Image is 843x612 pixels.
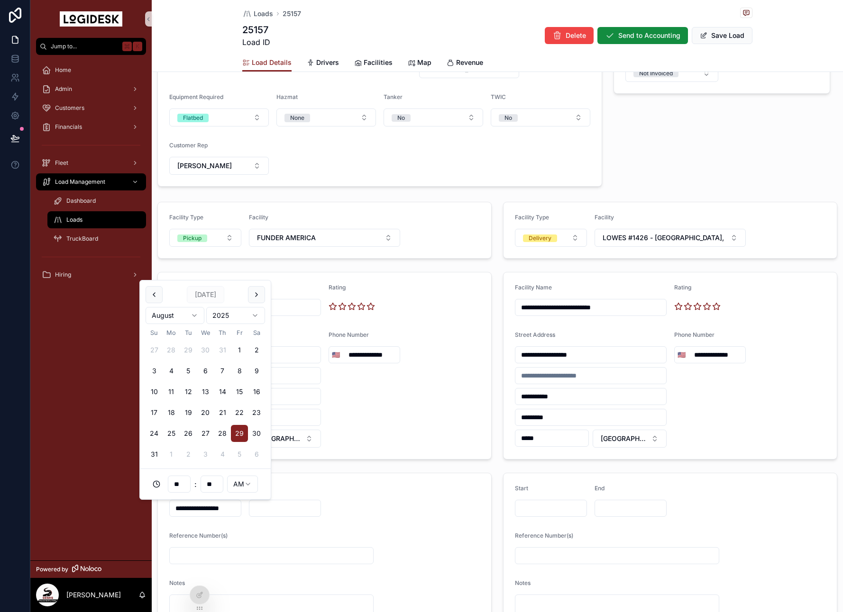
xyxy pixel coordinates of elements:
[214,328,231,338] th: Thursday
[36,81,146,98] a: Admin
[146,446,163,463] button: Sunday, August 31st, 2025
[214,342,231,359] button: Thursday, July 31st, 2025
[146,362,163,379] button: Sunday, August 3rd, 2025
[183,114,203,122] div: Flatbed
[329,331,369,338] span: Phone Number
[625,64,718,82] button: Select Button
[257,233,316,243] span: FUNDER AMERICA
[169,142,208,149] span: Customer Rep
[146,383,163,400] button: Sunday, August 10th, 2025
[146,342,163,359] button: Sunday, July 27th, 2025
[214,383,231,400] button: Thursday, August 14th, 2025
[36,118,146,135] a: Financials
[36,266,146,283] a: Hiring
[169,214,203,221] span: Facility Type
[248,362,265,379] button: Saturday, August 9th, 2025
[197,362,214,379] button: Wednesday, August 6th, 2025
[332,350,340,360] span: 🇺🇸
[55,66,71,74] span: Home
[146,425,163,442] button: Sunday, August 24th, 2025
[290,114,304,122] div: None
[163,383,180,400] button: Monday, August 11th, 2025
[55,85,72,93] span: Admin
[169,157,269,175] button: Select Button
[180,362,197,379] button: Tuesday, August 5th, 2025
[242,36,270,48] span: Load ID
[55,123,82,131] span: Financials
[231,362,248,379] button: Friday, August 8th, 2025
[601,434,647,443] span: [GEOGRAPHIC_DATA]
[595,485,605,492] span: End
[169,108,269,126] button: Select Button
[618,31,680,40] span: Send to Accounting
[252,58,292,67] span: Load Details
[197,328,214,338] th: Wednesday
[180,383,197,400] button: Tuesday, August 12th, 2025
[248,404,265,421] button: Saturday, August 23rd, 2025
[595,229,746,247] button: Select Button
[163,425,180,442] button: Monday, August 25th, 2025
[214,446,231,463] button: Thursday, September 4th, 2025
[384,108,483,126] button: Select Button
[36,566,68,573] span: Powered by
[180,446,197,463] button: Tuesday, September 2nd, 2025
[163,342,180,359] button: Monday, July 28th, 2025
[231,383,248,400] button: Friday, August 15th, 2025
[515,284,552,291] span: Facility Name
[169,579,185,586] span: Notes
[515,214,549,221] span: Facility Type
[515,485,528,492] span: Start
[183,234,202,242] div: Pickup
[231,425,248,442] button: Today, Friday, August 29th, 2025, selected
[146,328,163,338] th: Sunday
[254,9,273,18] span: Loads
[397,114,405,122] div: No
[529,234,551,242] div: Delivery
[60,11,122,27] img: App logo
[491,108,590,126] button: Select Button
[214,404,231,421] button: Thursday, August 21st, 2025
[408,54,431,73] a: Map
[248,328,265,338] th: Saturday
[30,55,152,296] div: scrollable content
[231,404,248,421] button: Friday, August 22nd, 2025
[180,425,197,442] button: Tuesday, August 26th, 2025
[55,104,84,112] span: Customers
[214,362,231,379] button: Thursday, August 7th, 2025
[283,9,301,18] a: 25157
[674,331,715,338] span: Phone Number
[214,425,231,442] button: Thursday, August 28th, 2025
[515,579,531,586] span: Notes
[66,590,121,600] p: [PERSON_NAME]
[249,214,268,221] span: Facility
[197,404,214,421] button: Wednesday, August 20th, 2025
[276,108,376,126] button: Select Button
[248,383,265,400] button: Saturday, August 16th, 2025
[276,93,298,100] span: Hazmat
[36,38,146,55] button: Jump to...K
[595,214,614,221] span: Facility
[639,70,673,77] div: Not Invoiced
[504,114,512,122] div: No
[316,58,339,67] span: Drivers
[146,475,265,494] div: :
[307,54,339,73] a: Drivers
[36,154,146,171] a: Fleet
[515,229,587,247] button: Select Button
[354,54,393,73] a: Facilities
[692,27,752,44] button: Save Load
[242,23,270,36] h1: 25157
[248,446,265,463] button: Saturday, September 6th, 2025
[146,404,163,421] button: Sunday, August 17th, 2025
[36,173,146,190] a: Load Management
[197,425,214,442] button: Wednesday, August 27th, 2025
[515,331,555,338] span: Street Address
[231,446,248,463] button: Friday, September 5th, 2025
[603,233,727,243] span: LOWES #1426 - [GEOGRAPHIC_DATA], [GEOGRAPHIC_DATA]
[384,93,403,100] span: Tanker
[255,434,302,443] span: [GEOGRAPHIC_DATA]
[134,43,141,50] span: K
[231,328,248,338] th: Friday
[329,346,343,363] button: Select Button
